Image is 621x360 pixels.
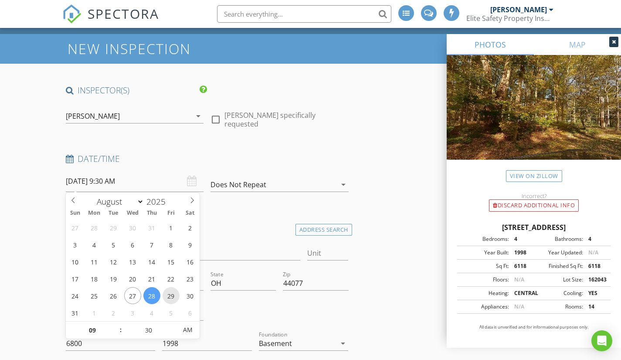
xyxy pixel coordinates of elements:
span: SPECTORA [88,4,159,23]
div: 4 [509,235,534,243]
span: August 3, 2025 [67,236,84,253]
span: August 12, 2025 [105,253,122,270]
div: Does Not Repeat [210,181,266,189]
span: August 11, 2025 [86,253,103,270]
div: Lot Size: [534,276,583,284]
span: August 8, 2025 [163,236,180,253]
span: September 2, 2025 [105,304,122,321]
div: CENTRAL [509,289,534,297]
img: The Best Home Inspection Software - Spectora [62,4,81,24]
h4: Location [66,222,349,233]
div: Appliances: [460,303,509,311]
a: SPECTORA [62,12,159,30]
div: 4 [583,235,608,243]
span: August 31, 2025 [67,304,84,321]
div: Sq Ft: [460,262,509,270]
div: 162043 [583,276,608,284]
div: Year Updated: [534,249,583,257]
div: Open Intercom Messenger [591,330,612,351]
div: Floors: [460,276,509,284]
div: Bedrooms: [460,235,509,243]
span: Sat [180,210,200,216]
span: Click to toggle [176,321,200,339]
a: View on Zillow [506,171,562,182]
span: August 10, 2025 [67,253,84,270]
i: arrow_drop_down [338,338,348,349]
p: All data is unverified and for informational purposes only. [457,324,611,330]
span: September 6, 2025 [182,304,199,321]
span: August 13, 2025 [124,253,141,270]
span: August 7, 2025 [143,236,160,253]
span: August 6, 2025 [124,236,141,253]
div: Cooling: [534,289,583,297]
div: YES [583,289,608,297]
div: Year Built: [460,249,509,257]
div: Discard Additional info [489,199,579,212]
span: September 1, 2025 [86,304,103,321]
span: August 19, 2025 [105,270,122,287]
span: August 25, 2025 [86,287,103,304]
span: August 17, 2025 [67,270,84,287]
div: Rooms: [534,303,583,311]
input: Search everything... [217,5,391,23]
span: Tue [104,210,123,216]
span: July 30, 2025 [124,219,141,236]
a: MAP [534,34,621,55]
h4: INSPECTOR(S) [66,85,207,96]
span: August 16, 2025 [182,253,199,270]
span: August 5, 2025 [105,236,122,253]
h4: Date/Time [66,153,349,165]
span: September 3, 2025 [124,304,141,321]
div: Heating: [460,289,509,297]
span: August 2, 2025 [182,219,199,236]
span: August 14, 2025 [143,253,160,270]
i: arrow_drop_down [338,179,349,190]
div: 1998 [509,249,534,257]
span: August 24, 2025 [67,287,84,304]
i: arrow_drop_down [193,111,204,121]
span: September 4, 2025 [143,304,160,321]
span: : [119,321,122,339]
div: 6118 [509,262,534,270]
div: Address Search [295,224,352,236]
input: Year [144,196,173,207]
div: Bathrooms: [534,235,583,243]
span: August 18, 2025 [86,270,103,287]
div: [STREET_ADDRESS] [457,222,611,233]
span: July 31, 2025 [143,219,160,236]
img: streetview [447,55,621,181]
div: [PERSON_NAME] [490,5,547,14]
span: Mon [85,210,104,216]
span: Fri [161,210,180,216]
div: 14 [583,303,608,311]
span: August 30, 2025 [182,287,199,304]
div: Basement [259,339,292,347]
a: PHOTOS [447,34,534,55]
input: Select date [66,171,204,192]
h1: New Inspection [68,41,261,56]
span: Thu [142,210,161,216]
span: August 29, 2025 [163,287,180,304]
span: August 9, 2025 [182,236,199,253]
span: N/A [514,276,524,283]
label: [PERSON_NAME] specifically requested [224,111,349,128]
div: [PERSON_NAME] [66,112,120,120]
span: August 26, 2025 [105,287,122,304]
span: Wed [123,210,142,216]
div: Incorrect? [447,192,621,199]
span: September 5, 2025 [163,304,180,321]
span: N/A [588,249,598,256]
span: August 1, 2025 [163,219,180,236]
span: July 27, 2025 [67,219,84,236]
div: Elite Safety Property Inspections Inc. [466,14,553,23]
span: August 22, 2025 [163,270,180,287]
div: Finished Sq Ft: [534,262,583,270]
span: Sun [66,210,85,216]
span: July 28, 2025 [86,219,103,236]
span: August 4, 2025 [86,236,103,253]
span: August 21, 2025 [143,270,160,287]
span: August 15, 2025 [163,253,180,270]
span: August 20, 2025 [124,270,141,287]
div: 6118 [583,262,608,270]
span: August 28, 2025 [143,287,160,304]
